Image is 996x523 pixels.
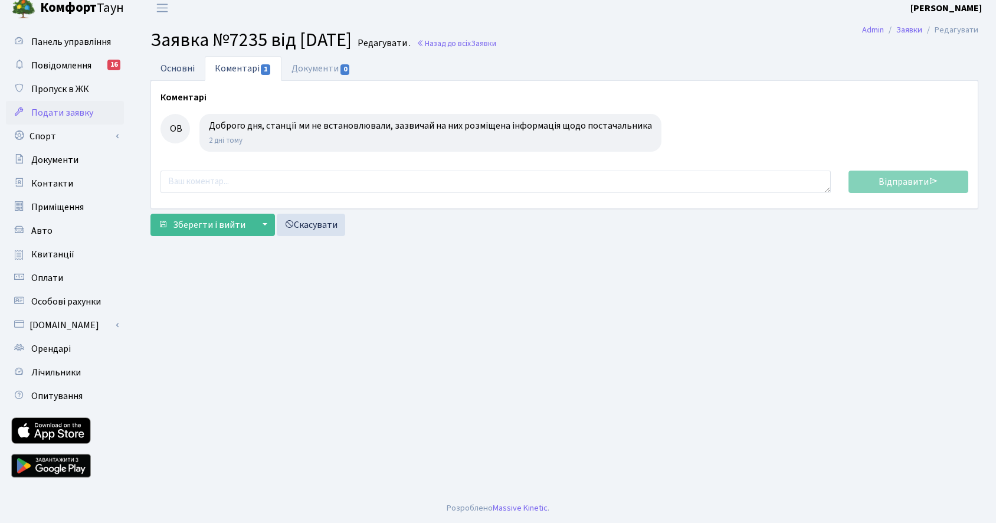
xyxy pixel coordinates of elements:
[209,119,652,133] div: Доброго дня, станції ми не встановлювали, зазвичай на них розміщена інформація щодо постачальника
[6,172,124,195] a: Контакти
[493,502,548,514] a: Massive Kinetic
[6,30,124,54] a: Панель управління
[209,135,243,146] small: 2 дні тому
[6,54,124,77] a: Повідомлення16
[417,38,496,49] a: Назад до всіхЗаявки
[150,27,352,54] span: Заявка №7235 від [DATE]
[471,38,496,49] span: Заявки
[31,224,53,237] span: Авто
[355,38,411,49] small: Редагувати .
[447,502,549,515] div: Розроблено .
[6,195,124,219] a: Приміщення
[107,60,120,70] div: 16
[910,2,982,15] b: [PERSON_NAME]
[173,218,245,231] span: Зберегти і вийти
[31,272,63,285] span: Оплати
[150,56,205,80] a: Основні
[31,342,71,355] span: Орендарі
[261,64,270,75] span: 1
[6,384,124,408] a: Опитування
[31,59,91,72] span: Повідомлення
[922,24,978,37] li: Редагувати
[205,56,281,81] a: Коментарі
[31,83,89,96] span: Пропуск в ЖК
[6,290,124,313] a: Особові рахунки
[340,64,350,75] span: 0
[277,214,345,236] a: Скасувати
[6,101,124,125] a: Подати заявку
[6,361,124,384] a: Лічильники
[160,114,190,143] div: ОВ
[31,153,78,166] span: Документи
[6,125,124,148] a: Спорт
[6,266,124,290] a: Оплати
[31,106,93,119] span: Подати заявку
[31,248,74,261] span: Квитанції
[6,77,124,101] a: Пропуск в ЖК
[862,24,884,36] a: Admin
[160,90,207,104] label: Коментарі
[6,243,124,266] a: Квитанції
[6,337,124,361] a: Орендарі
[910,1,982,15] a: [PERSON_NAME]
[6,148,124,172] a: Документи
[31,177,73,190] span: Контакти
[31,366,81,379] span: Лічильники
[150,214,253,236] button: Зберегти і вийти
[844,18,996,43] nav: breadcrumb
[896,24,922,36] a: Заявки
[31,35,111,48] span: Панель управління
[281,56,361,81] a: Документи
[6,219,124,243] a: Авто
[31,295,101,308] span: Особові рахунки
[31,201,84,214] span: Приміщення
[6,313,124,337] a: [DOMAIN_NAME]
[31,390,83,403] span: Опитування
